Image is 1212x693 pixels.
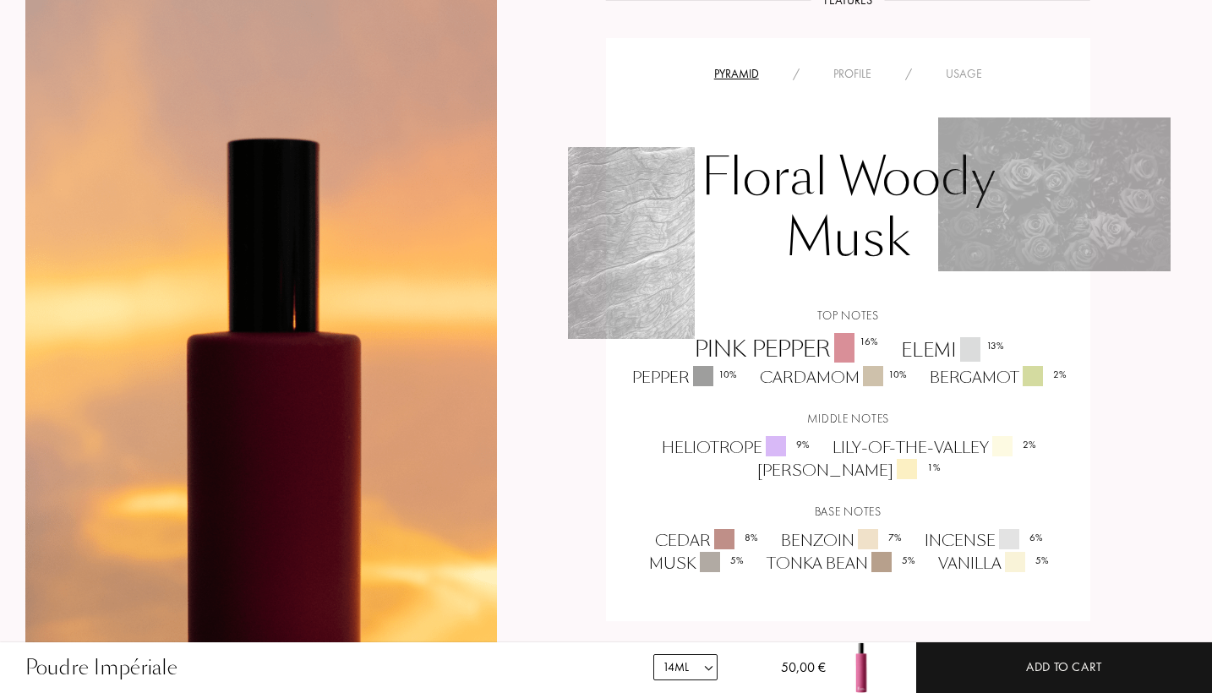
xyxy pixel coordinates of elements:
[986,338,1004,353] div: 13 %
[1026,658,1102,677] div: Add to cart
[754,658,826,693] div: 50,00 €
[836,642,887,693] img: Poudre Impériale
[636,552,754,575] div: Musk
[912,529,1053,552] div: Incense
[1035,553,1049,568] div: 5 %
[620,366,747,389] div: Pepper
[1053,367,1067,382] div: 2 %
[619,139,1078,286] div: Floral Woody Musk
[776,65,816,83] div: /
[649,436,820,459] div: Heliotrope
[929,65,999,83] div: Usage
[796,437,810,452] div: 9 %
[820,436,1046,459] div: Lily-of-the-Valley
[619,503,1078,521] div: Base notes
[860,334,878,349] div: 16 %
[938,117,1171,271] img: AQA9JBICUWVUY_1.png
[917,366,1077,389] div: Bergamot
[745,459,951,482] div: [PERSON_NAME]
[816,65,888,83] div: Profile
[25,652,177,683] div: Poudre Impériale
[1023,437,1036,452] div: 2 %
[768,529,912,552] div: Benzoin
[697,65,776,83] div: Pyramid
[619,307,1078,325] div: Top notes
[927,460,941,475] div: 1 %
[642,529,768,552] div: Cedar
[754,552,925,575] div: Tonka Bean
[902,553,915,568] div: 5 %
[682,333,888,366] div: Pink Pepper
[568,147,695,338] img: AQA9JBICUWVUY_2.png
[619,410,1078,428] div: Middle notes
[888,530,902,545] div: 7 %
[888,367,907,382] div: 10 %
[1029,530,1043,545] div: 6 %
[745,530,758,545] div: 8 %
[888,65,929,83] div: /
[747,366,917,389] div: Cardamom
[702,662,715,674] img: arrow.png
[718,367,737,382] div: 10 %
[925,552,1059,575] div: Vanilla
[888,337,1014,364] div: Elemi
[730,553,744,568] div: 5 %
